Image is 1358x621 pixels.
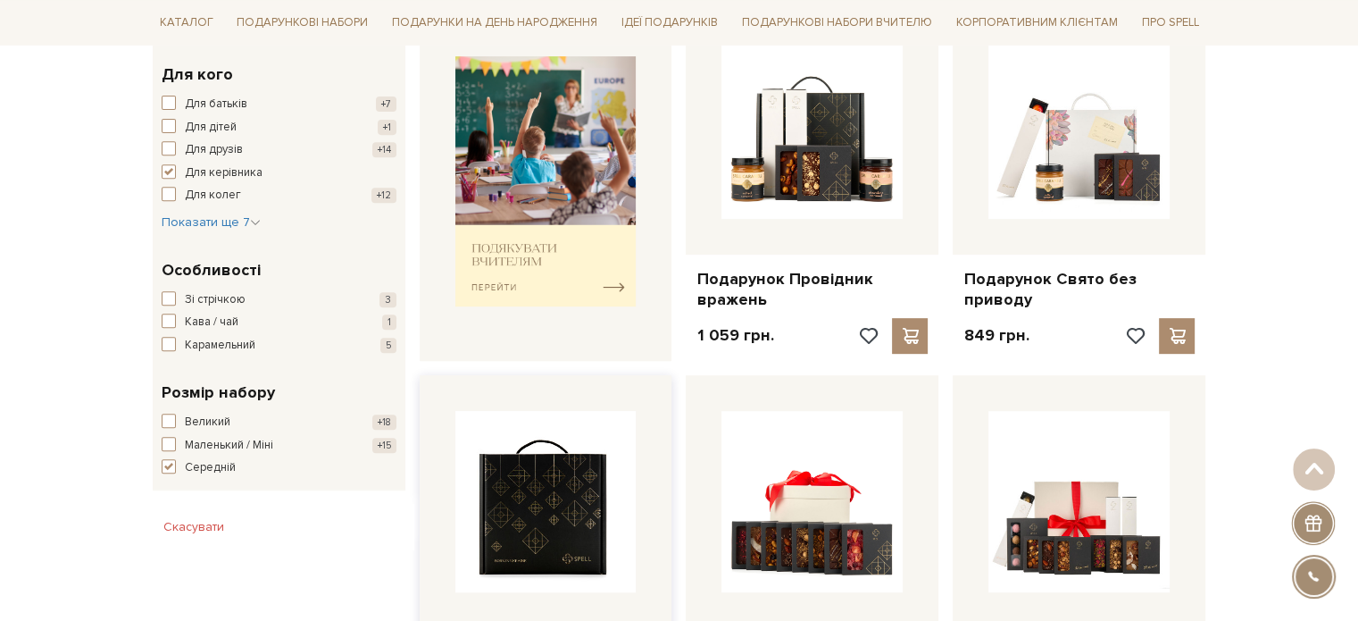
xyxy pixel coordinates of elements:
[162,437,396,455] button: Маленький / Міні +15
[372,142,396,157] span: +14
[162,63,233,87] span: Для кого
[162,187,396,205] button: Для колег +12
[185,291,246,309] span: Зі стрічкою
[185,459,236,477] span: Середній
[963,269,1195,311] a: Подарунок Свято без приводу
[229,9,375,37] a: Подарункові набори
[735,7,939,38] a: Подарункові набори Вчителю
[385,9,604,37] a: Подарунки на День народження
[162,381,275,405] span: Розмір набору
[696,325,773,346] p: 1 059 грн.
[455,411,637,592] img: Подарунок Солодкий привід
[376,97,396,112] span: +7
[162,164,396,182] button: Для керівника
[379,292,396,307] span: 3
[382,315,396,330] span: 1
[380,338,396,353] span: 5
[185,141,243,159] span: Для друзів
[162,337,396,355] button: Карамельний 5
[185,414,230,432] span: Великий
[185,164,262,182] span: Для керівника
[153,513,235,541] button: Скасувати
[162,96,396,113] button: Для батьків +7
[185,437,273,455] span: Маленький / Міні
[162,214,261,231] button: Показати ще 7
[949,9,1125,37] a: Корпоративним клієнтам
[153,9,221,37] a: Каталог
[1134,9,1205,37] a: Про Spell
[614,9,725,37] a: Ідеї подарунків
[162,214,261,230] span: Показати ще 7
[162,459,396,477] button: Середній
[185,314,238,331] span: Кава / чай
[372,415,396,430] span: +18
[162,314,396,331] button: Кава / чай 1
[963,325,1029,346] p: 849 грн.
[372,438,396,453] span: +15
[185,187,241,205] span: Для колег
[162,258,261,282] span: Особливості
[162,119,396,137] button: Для дітей +1
[455,56,637,307] img: banner
[185,337,255,355] span: Карамельний
[162,291,396,309] button: Зі стрічкою 3
[185,119,237,137] span: Для дітей
[185,96,247,113] span: Для батьків
[696,269,928,311] a: Подарунок Провідник вражень
[162,141,396,159] button: Для друзів +14
[371,188,396,203] span: +12
[378,120,396,135] span: +1
[162,414,396,432] button: Великий +18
